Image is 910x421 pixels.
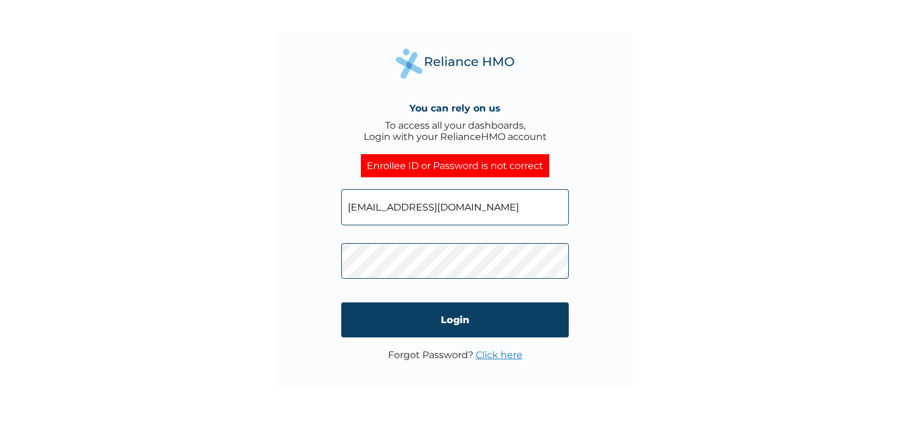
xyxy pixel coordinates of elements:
p: Forgot Password? [388,349,523,361]
h4: You can rely on us [409,103,501,114]
div: Enrollee ID or Password is not correct [361,154,549,177]
img: Reliance Health's Logo [396,49,514,79]
div: To access all your dashboards, Login with your RelianceHMO account [364,120,547,142]
input: Login [341,302,569,337]
input: Email address or HMO ID [341,189,569,225]
a: Click here [476,349,523,361]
